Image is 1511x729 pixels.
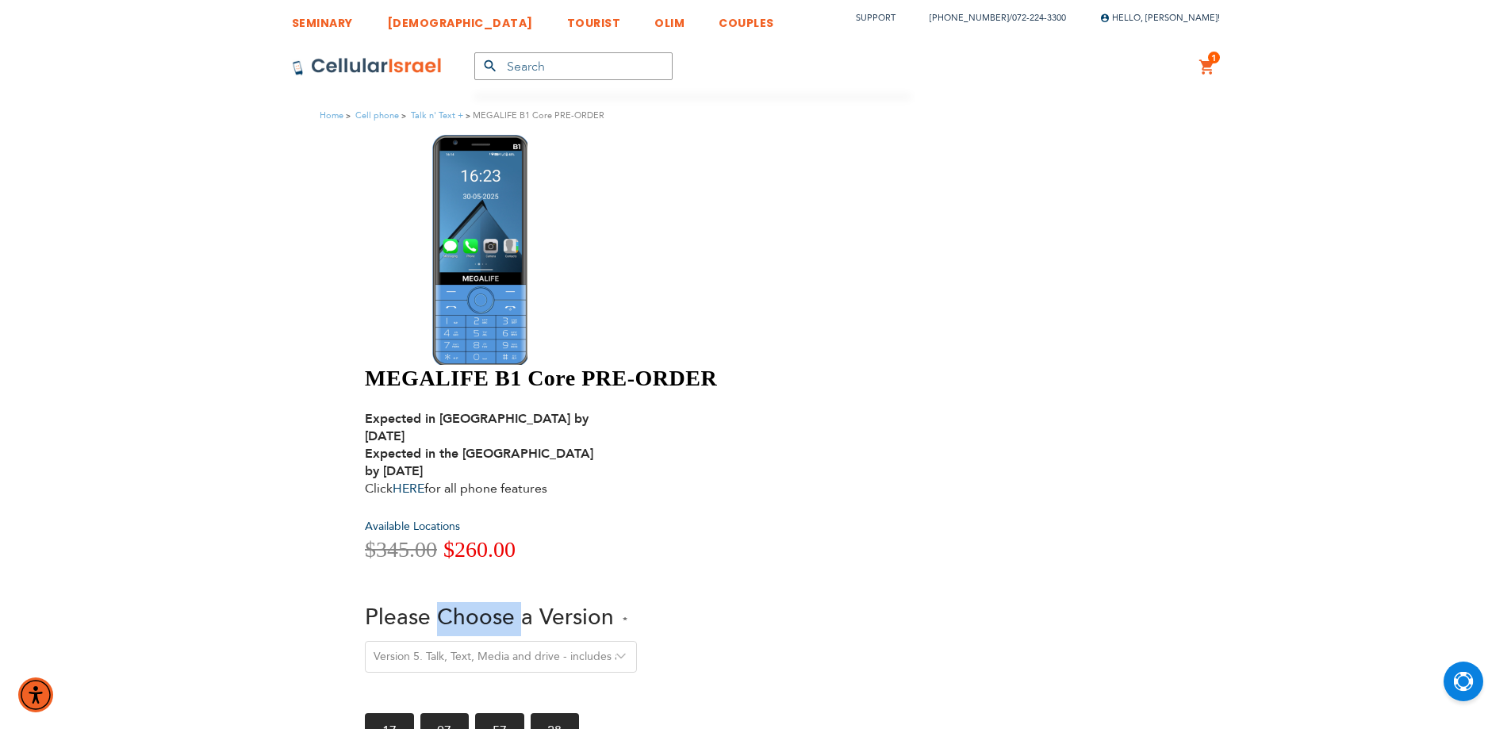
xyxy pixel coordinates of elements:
[1012,12,1066,24] a: 072-224-3300
[1211,52,1217,64] span: 1
[292,57,443,76] img: Cellular Israel Logo
[474,52,673,80] input: Search
[432,135,527,365] img: MEGALIFE B1 Core PRE-ORDER
[856,12,895,24] a: Support
[930,12,1009,24] a: [PHONE_NUMBER]
[567,4,621,33] a: TOURIST
[18,677,53,712] div: Accessibility Menu
[365,410,611,497] div: Click for all phone features
[355,109,399,121] a: Cell phone
[365,537,437,562] span: $345.00
[719,4,774,33] a: COUPLES
[365,365,921,392] h1: MEGALIFE B1 Core PRE-ORDER
[914,6,1066,29] li: /
[320,109,343,121] a: Home
[411,109,463,121] a: Talk n' Text +
[463,108,604,123] li: MEGALIFE B1 Core PRE-ORDER
[365,410,593,480] strong: Expected in [GEOGRAPHIC_DATA] by [DATE] Expected in the [GEOGRAPHIC_DATA] by [DATE]
[654,4,685,33] a: OLIM
[443,537,516,562] span: $260.00
[292,4,353,33] a: SEMINARY
[365,519,460,534] a: Available Locations
[1100,12,1220,24] span: Hello, [PERSON_NAME]!
[365,602,614,632] span: Please Choose a Version
[393,480,424,497] a: HERE
[1198,58,1216,77] a: 1
[387,4,533,33] a: [DEMOGRAPHIC_DATA]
